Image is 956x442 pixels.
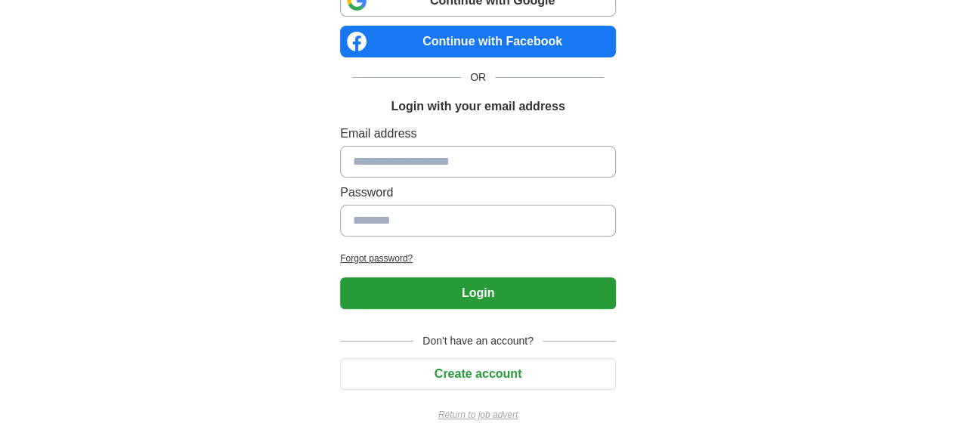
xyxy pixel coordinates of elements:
label: Email address [340,125,616,143]
button: Create account [340,358,616,390]
span: OR [461,70,495,85]
a: Return to job advert [340,408,616,422]
span: Don't have an account? [413,333,543,349]
h1: Login with your email address [391,97,565,116]
a: Forgot password? [340,252,616,265]
button: Login [340,277,616,309]
a: Create account [340,367,616,380]
label: Password [340,184,616,202]
a: Continue with Facebook [340,26,616,57]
